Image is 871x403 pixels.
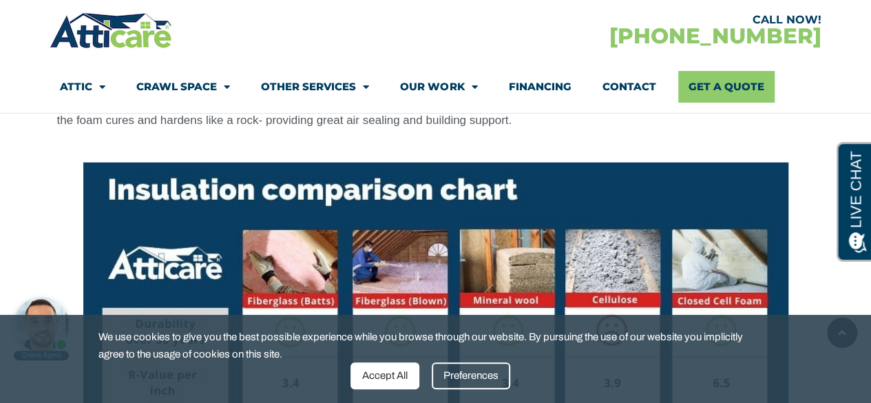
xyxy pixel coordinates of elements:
a: Attic [60,71,105,103]
a: Contact [602,71,655,103]
nav: Menu [60,71,810,103]
a: Crawl Space [136,71,230,103]
div: Accept All [350,362,419,389]
div: CALL NOW! [435,14,821,25]
a: Our Work [400,71,477,103]
iframe: Chat Invitation [7,293,76,362]
a: Other Services [261,71,369,103]
a: Financing [508,71,571,103]
span: Opens a chat window [34,11,111,28]
div: Preferences [432,362,510,389]
span: We use cookies to give you the best possible experience while you browse through our website. By ... [98,329,762,362]
a: Get A Quote [678,71,775,103]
